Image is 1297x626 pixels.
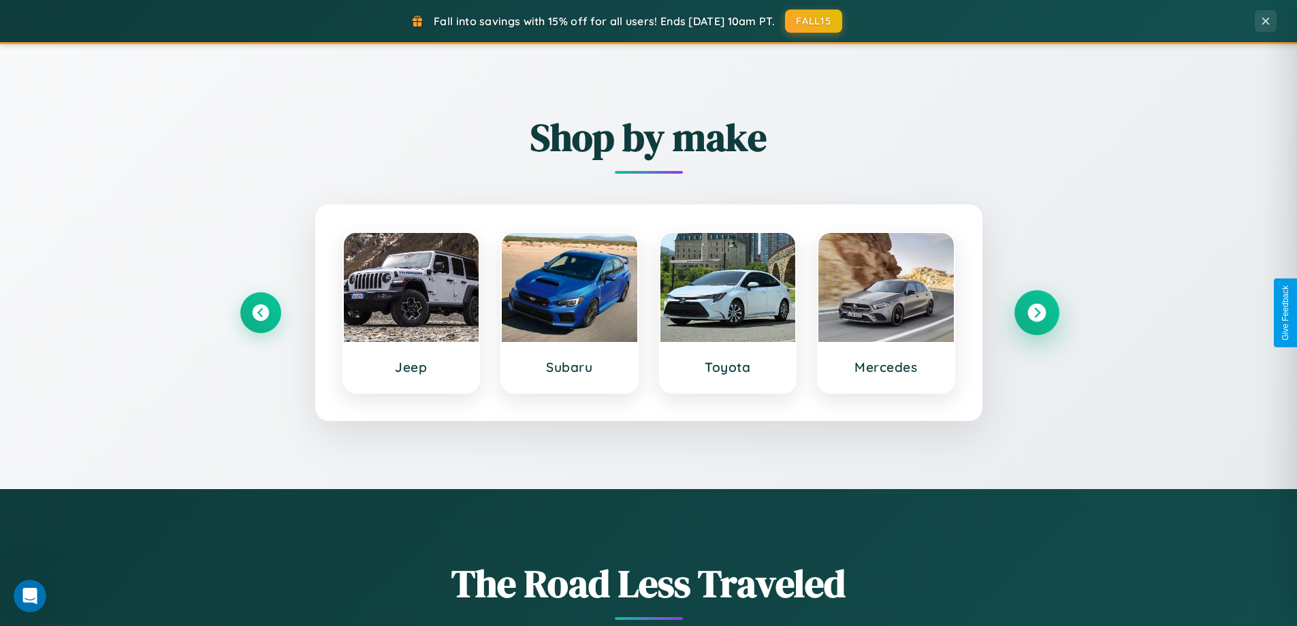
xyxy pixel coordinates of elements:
[1281,285,1290,341] div: Give Feedback
[14,580,46,612] iframe: Intercom live chat
[674,359,782,375] h3: Toyota
[785,10,842,33] button: FALL15
[240,557,1057,610] h1: The Road Less Traveled
[515,359,624,375] h3: Subaru
[357,359,466,375] h3: Jeep
[434,14,775,28] span: Fall into savings with 15% off for all users! Ends [DATE] 10am PT.
[240,111,1057,163] h2: Shop by make
[832,359,940,375] h3: Mercedes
